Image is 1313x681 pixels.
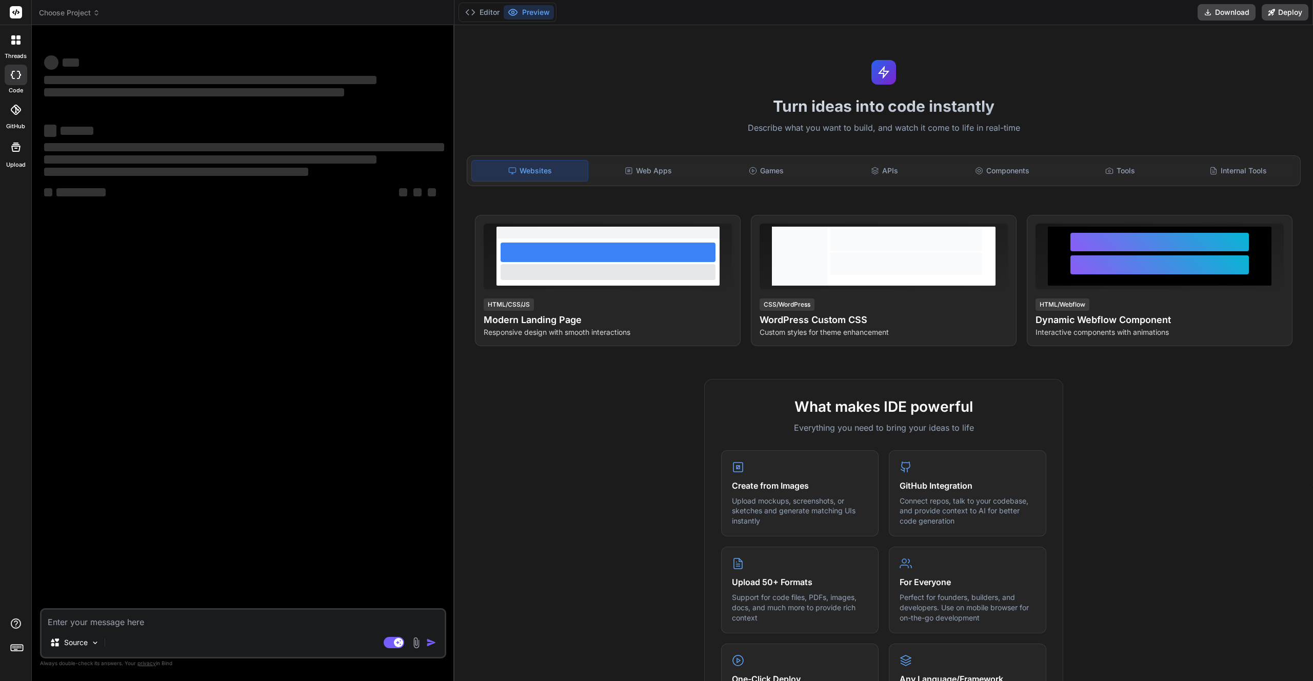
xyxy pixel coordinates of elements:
[44,88,344,96] span: ‌
[1036,327,1284,337] p: Interactive components with animations
[1036,313,1284,327] h4: Dynamic Webflow Component
[826,160,942,182] div: APIs
[732,496,868,526] p: Upload mockups, screenshots, or sketches and generate matching UIs instantly
[64,637,88,648] p: Source
[732,479,868,492] h4: Create from Images
[44,76,376,84] span: ‌
[760,298,814,311] div: CSS/WordPress
[413,188,422,196] span: ‌
[590,160,706,182] div: Web Apps
[6,122,25,131] label: GitHub
[1180,160,1296,182] div: Internal Tools
[44,143,444,151] span: ‌
[1062,160,1178,182] div: Tools
[760,313,1008,327] h4: WordPress Custom CSS
[63,58,79,67] span: ‌
[900,592,1036,623] p: Perfect for founders, builders, and developers. Use on mobile browser for on-the-go development
[44,188,52,196] span: ‌
[1262,4,1308,21] button: Deploy
[721,422,1046,434] p: Everything you need to bring your ideas to life
[484,313,732,327] h4: Modern Landing Page
[44,55,58,70] span: ‌
[900,576,1036,588] h4: For Everyone
[944,160,1060,182] div: Components
[1036,298,1089,311] div: HTML/Webflow
[428,188,436,196] span: ‌
[484,298,534,311] div: HTML/CSS/JS
[426,637,436,648] img: icon
[461,122,1307,135] p: Describe what you want to build, and watch it come to life in real-time
[721,396,1046,417] h2: What makes IDE powerful
[39,8,100,18] span: Choose Project
[504,5,554,19] button: Preview
[61,127,93,135] span: ‌
[5,52,27,61] label: threads
[732,576,868,588] h4: Upload 50+ Formats
[484,327,732,337] p: Responsive design with smooth interactions
[44,168,308,176] span: ‌
[91,638,100,647] img: Pick Models
[708,160,824,182] div: Games
[9,86,23,95] label: code
[760,327,1008,337] p: Custom styles for theme enhancement
[471,160,588,182] div: Websites
[40,658,446,668] p: Always double-check its answers. Your in Bind
[6,161,26,169] label: Upload
[137,660,156,666] span: privacy
[44,155,376,164] span: ‌
[900,479,1036,492] h4: GitHub Integration
[56,188,106,196] span: ‌
[410,637,422,649] img: attachment
[732,592,868,623] p: Support for code files, PDFs, images, docs, and much more to provide rich context
[461,97,1307,115] h1: Turn ideas into code instantly
[1198,4,1256,21] button: Download
[900,496,1036,526] p: Connect repos, talk to your codebase, and provide context to AI for better code generation
[399,188,407,196] span: ‌
[44,125,56,137] span: ‌
[461,5,504,19] button: Editor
